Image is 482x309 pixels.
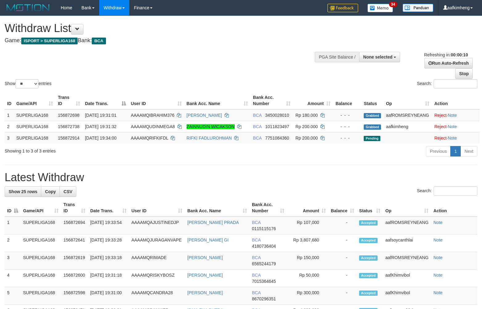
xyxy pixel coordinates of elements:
td: AAAAMQRIMADE [129,252,185,270]
td: aafKhimvibol [383,270,431,287]
td: Rp 107,000 [287,217,328,234]
img: Button%20Memo.svg [367,4,393,12]
td: AAAAMQJURAGANVAPE [129,234,185,252]
td: SUPERLIGA168 [14,109,55,121]
td: - [328,252,357,270]
td: aafROMSREYNEANG [383,217,431,234]
input: Search: [434,79,477,88]
h1: Withdraw List [5,22,315,35]
span: BCA [253,113,261,118]
span: Rp 200.000 [295,136,318,140]
td: SUPERLIGA168 [21,217,61,234]
td: SUPERLIGA168 [21,270,61,287]
a: Show 25 rows [5,186,41,197]
a: Note [448,136,457,140]
img: panduan.png [403,4,433,12]
th: Action [431,199,477,217]
th: User ID: activate to sort column ascending [128,92,184,109]
a: [PERSON_NAME] [187,113,222,118]
td: - [328,217,357,234]
td: - [328,234,357,252]
span: [DATE] 19:31:32 [85,124,116,129]
h1: Latest Withdraw [5,171,477,184]
a: ZAINNUDIN WICAKSON [187,124,235,129]
td: SUPERLIGA168 [21,234,61,252]
th: Bank Acc. Number: activate to sort column ascending [250,92,293,109]
span: BCA [252,255,261,260]
a: Note [433,238,443,242]
td: 4 [5,270,21,287]
td: Rp 50,000 [287,270,328,287]
span: AAAAMQIBRAHIM376 [131,113,175,118]
img: MOTION_logo.png [5,3,51,12]
a: Next [460,146,477,157]
th: Action [432,92,480,109]
span: BCA [253,124,261,129]
th: Status: activate to sort column ascending [357,199,383,217]
td: Rp 3,807,680 [287,234,328,252]
td: [DATE] 19:33:28 [88,234,129,252]
a: [PERSON_NAME] [187,273,223,278]
span: BCA [252,220,261,225]
div: Showing 1 to 3 of 3 entries [5,145,196,154]
td: AAAAMQAJUSTINEDJP [129,217,185,234]
td: aafROMSREYNEANG [383,252,431,270]
th: ID [5,92,14,109]
a: [PERSON_NAME] PRADA [187,220,239,225]
span: Accepted [359,291,378,296]
th: Op: activate to sort column ascending [383,199,431,217]
th: Bank Acc. Number: activate to sort column ascending [249,199,287,217]
td: · [432,132,480,144]
th: Amount: activate to sort column ascending [293,92,333,109]
td: AAAAMQCANDRA28 [129,287,185,305]
span: Accepted [359,220,378,226]
td: SUPERLIGA168 [14,121,55,132]
td: 156872694 [61,217,88,234]
span: Copy 0115115176 to clipboard [252,226,276,231]
span: AAAAMQRIFKIFDL [131,136,168,140]
span: AAAAMQUDINMEGA8 [131,124,175,129]
span: BCA [252,273,261,278]
span: Copy 7751084360 to clipboard [265,136,289,140]
th: Amount: activate to sort column ascending [287,199,328,217]
span: Accepted [359,238,378,243]
img: Feedback.jpg [327,4,358,12]
td: 1 [5,217,21,234]
h4: Game: Bank: [5,38,315,44]
span: 156872738 [58,124,79,129]
th: Bank Acc. Name: activate to sort column ascending [185,199,249,217]
span: ISPORT > SUPERLIGA168 [21,38,78,44]
div: PGA Site Balance / [315,52,359,62]
span: Copy 3450028010 to clipboard [265,113,289,118]
span: CSV [63,189,72,194]
td: aafsoycanthlai [383,234,431,252]
a: Previous [426,146,451,157]
span: Copy [45,189,56,194]
th: Date Trans.: activate to sort column descending [83,92,128,109]
span: Rp 180.000 [295,113,318,118]
th: Game/API: activate to sort column ascending [21,199,61,217]
a: Note [433,273,443,278]
span: BCA [92,38,106,44]
select: Showentries [15,79,38,88]
td: 3 [5,132,14,144]
td: SUPERLIGA168 [14,132,55,144]
td: · [432,109,480,121]
td: [DATE] 19:31:18 [88,270,129,287]
button: None selected [359,52,400,62]
span: Rp 200.000 [295,124,318,129]
td: SUPERLIGA168 [21,287,61,305]
span: Copy 8670296351 to clipboard [252,296,276,301]
span: Grabbed [364,124,381,130]
td: 156872600 [61,270,88,287]
strong: 00:00:10 [451,52,468,57]
span: BCA [252,290,261,295]
span: 156872914 [58,136,79,140]
td: [DATE] 19:33:54 [88,217,129,234]
th: User ID: activate to sort column ascending [129,199,185,217]
td: aafROMSREYNEANG [383,109,432,121]
span: Copy 6565244179 to clipboard [252,261,276,266]
span: BCA [253,136,261,140]
td: [DATE] 19:33:18 [88,252,129,270]
span: Accepted [359,273,378,278]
